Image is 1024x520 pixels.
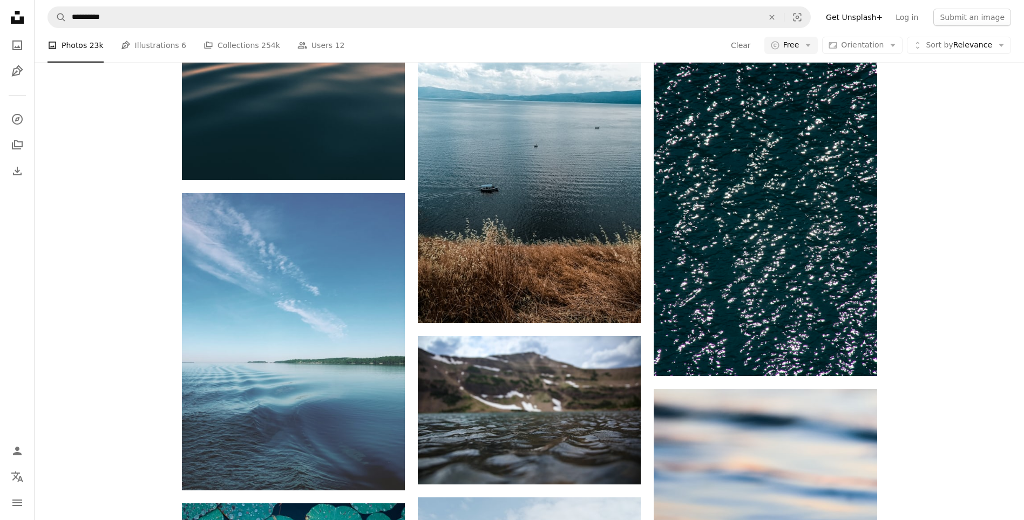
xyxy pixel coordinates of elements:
[6,108,28,130] a: Explore
[760,7,784,28] button: Clear
[730,37,751,54] button: Clear
[841,40,884,49] span: Orientation
[6,440,28,462] a: Log in / Sign up
[6,35,28,56] a: Photos
[297,28,345,63] a: Users 12
[6,160,28,182] a: Download History
[48,7,66,28] button: Search Unsplash
[6,134,28,156] a: Collections
[654,204,877,214] a: a large body of water filled with lots of water
[418,169,641,179] a: boat on water during daytime
[182,193,405,490] img: blue sea under blue sky during daytime
[926,40,953,49] span: Sort by
[418,336,641,484] img: body of water near mountain during daytime
[418,25,641,323] img: boat on water during daytime
[889,9,925,26] a: Log in
[933,9,1011,26] button: Submit an image
[6,466,28,488] button: Language
[181,39,186,51] span: 6
[6,60,28,82] a: Illustrations
[907,37,1011,54] button: Sort byRelevance
[204,28,280,63] a: Collections 254k
[822,37,903,54] button: Orientation
[48,6,811,28] form: Find visuals sitewide
[784,7,810,28] button: Visual search
[819,9,889,26] a: Get Unsplash+
[261,39,280,51] span: 254k
[6,6,28,30] a: Home — Unsplash
[654,42,877,376] img: a large body of water filled with lots of water
[335,39,345,51] span: 12
[926,40,992,51] span: Relevance
[182,337,405,346] a: blue sea under blue sky during daytime
[764,37,818,54] button: Free
[783,40,799,51] span: Free
[121,28,186,63] a: Illustrations 6
[418,405,641,415] a: body of water near mountain during daytime
[6,492,28,514] button: Menu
